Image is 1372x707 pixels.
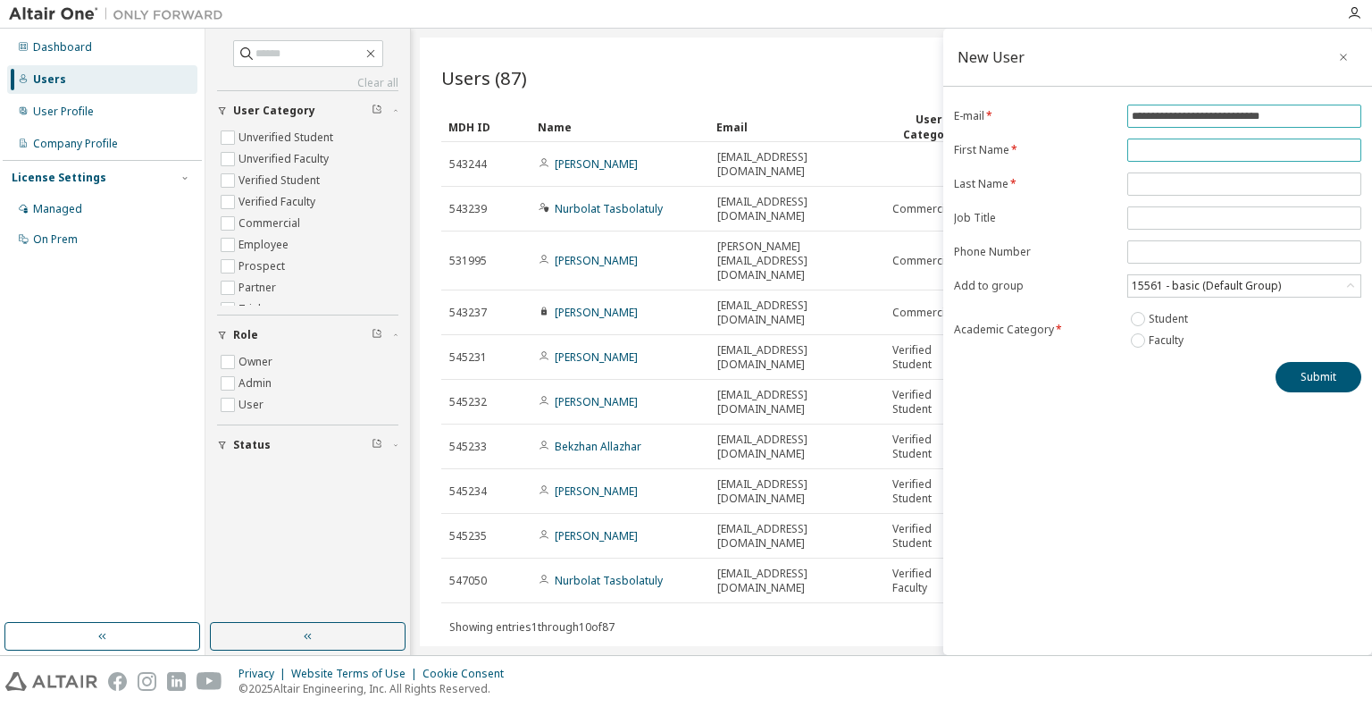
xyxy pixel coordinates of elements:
span: Commercial [892,254,954,268]
a: [PERSON_NAME] [555,349,638,365]
button: Status [217,425,398,465]
div: Company Profile [33,137,118,151]
span: Clear filter [372,438,382,452]
a: [PERSON_NAME] [555,253,638,268]
img: instagram.svg [138,672,156,691]
label: Verified Student [238,170,323,191]
div: User Category [891,112,966,142]
div: Cookie Consent [422,667,514,681]
a: [PERSON_NAME] [555,484,638,499]
span: [EMAIL_ADDRESS][DOMAIN_NAME] [717,195,876,223]
a: Bekzhan Allazhar [555,439,641,454]
label: Partner [238,277,280,299]
span: [EMAIL_ADDRESS][DOMAIN_NAME] [717,477,876,506]
label: User [238,394,267,416]
div: Users [33,72,66,87]
span: 543239 [449,202,487,216]
span: Status [233,438,271,452]
div: Dashboard [33,40,92,55]
span: Verified Student [892,343,966,372]
span: Clear filter [372,328,382,342]
label: Job Title [954,211,1117,225]
span: 543237 [449,306,487,320]
span: [EMAIL_ADDRESS][DOMAIN_NAME] [717,388,876,417]
label: Verified Faculty [238,191,319,213]
span: Users (87) [441,65,527,90]
a: Nurbolat Tasbolatuly [555,573,663,588]
span: 545233 [449,440,487,454]
span: 545234 [449,484,487,499]
img: altair_logo.svg [5,672,97,691]
div: Name [538,113,702,141]
img: linkedin.svg [167,672,186,691]
label: Prospect [238,256,289,277]
div: Managed [33,202,82,216]
label: Employee [238,234,292,256]
span: Commercial [892,202,954,216]
label: Last Name [954,177,1117,191]
div: MDH ID [448,113,523,141]
span: [EMAIL_ADDRESS][DOMAIN_NAME] [717,343,876,372]
span: 545231 [449,350,487,365]
label: E-mail [954,109,1117,123]
label: First Name [954,143,1117,157]
span: [EMAIL_ADDRESS][DOMAIN_NAME] [717,150,876,179]
a: [PERSON_NAME] [555,528,638,543]
span: [EMAIL_ADDRESS][DOMAIN_NAME] [717,522,876,551]
span: User Category [233,104,315,118]
div: Email [716,113,877,141]
img: Altair One [9,5,232,23]
label: Add to group [954,279,1117,293]
span: Verified Student [892,522,966,551]
a: [PERSON_NAME] [555,156,638,172]
div: New User [958,50,1025,64]
span: 545235 [449,529,487,543]
a: [PERSON_NAME] [555,305,638,320]
label: Unverified Faculty [238,148,332,170]
label: Owner [238,351,276,373]
label: Trial [238,299,264,320]
span: 543244 [449,157,487,172]
label: Commercial [238,213,304,234]
span: [EMAIL_ADDRESS][DOMAIN_NAME] [717,567,876,595]
div: User Profile [33,105,94,119]
label: Faculty [1149,330,1187,351]
span: Verified Faculty [892,567,966,595]
span: [EMAIL_ADDRESS][DOMAIN_NAME] [717,299,876,327]
span: Verified Student [892,477,966,506]
p: © 2025 Altair Engineering, Inc. All Rights Reserved. [238,681,514,696]
span: Verified Student [892,388,966,417]
img: facebook.svg [108,672,127,691]
span: Commercial [892,306,954,320]
div: Privacy [238,667,291,681]
span: Clear filter [372,104,382,118]
span: Role [233,328,258,342]
label: Phone Number [954,245,1117,259]
div: On Prem [33,232,78,247]
div: License Settings [12,171,106,185]
span: 547050 [449,574,487,588]
img: youtube.svg [197,672,222,691]
div: 15561 - basic (Default Group) [1128,275,1360,297]
div: 15561 - basic (Default Group) [1129,276,1284,296]
span: [EMAIL_ADDRESS][DOMAIN_NAME] [717,433,876,461]
label: Admin [238,373,275,394]
button: User Category [217,91,398,130]
span: Showing entries 1 through 10 of 87 [449,619,615,635]
div: Website Terms of Use [291,667,422,681]
span: Verified Student [892,433,966,461]
a: [PERSON_NAME] [555,394,638,409]
button: Role [217,316,398,355]
span: 531995 [449,254,487,268]
span: [PERSON_NAME][EMAIL_ADDRESS][DOMAIN_NAME] [717,240,876,282]
label: Unverified Student [238,127,337,148]
button: Submit [1276,362,1361,392]
label: Academic Category [954,323,1117,337]
span: 545232 [449,395,487,409]
a: Clear all [217,76,398,90]
a: Nurbolat Tasbolatuly [555,201,663,216]
label: Student [1149,308,1192,330]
